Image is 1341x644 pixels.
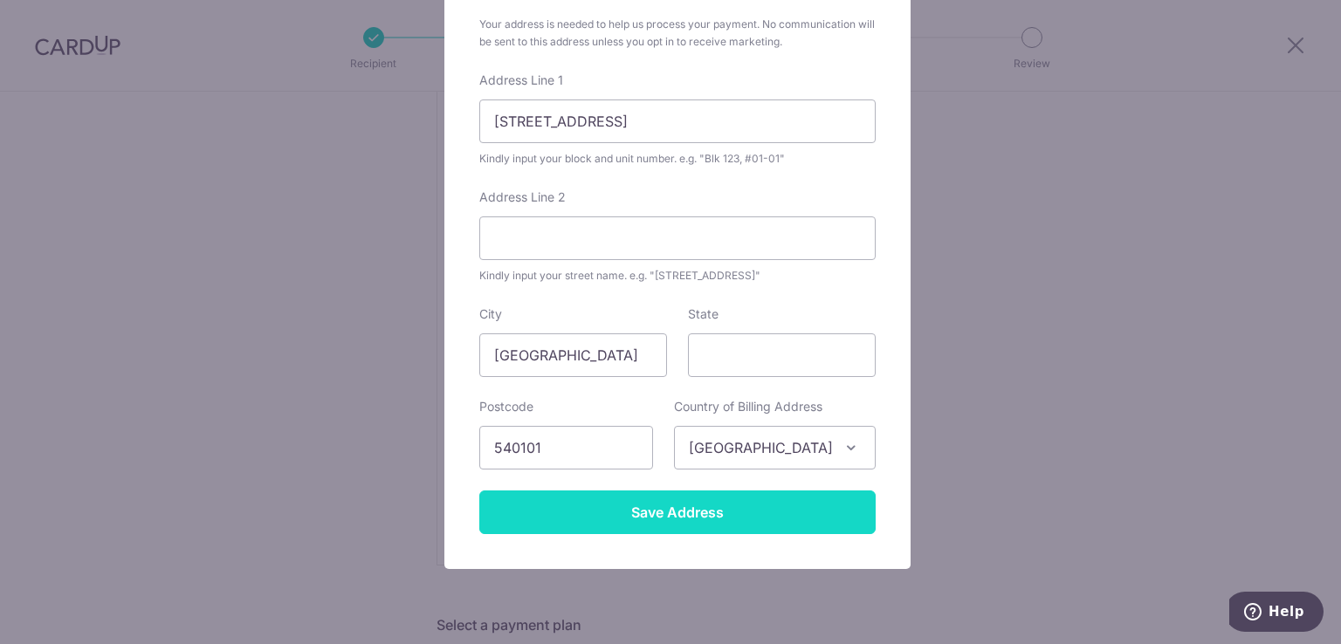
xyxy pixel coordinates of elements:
[688,305,719,323] label: State
[479,267,876,284] div: Kindly input your street name. e.g. "[STREET_ADDRESS]"
[479,150,876,168] div: Kindly input your block and unit number. e.g. "Blk 123, #01-01"
[674,426,876,469] span: Singapore
[479,398,533,415] label: Postcode
[674,398,822,415] label: Country of Billing Address
[479,305,502,323] label: City
[479,490,876,534] input: Save Address
[1229,592,1324,635] iframe: Opens a widget where you can find more information
[675,427,875,469] span: Singapore
[479,188,566,206] label: Address Line 2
